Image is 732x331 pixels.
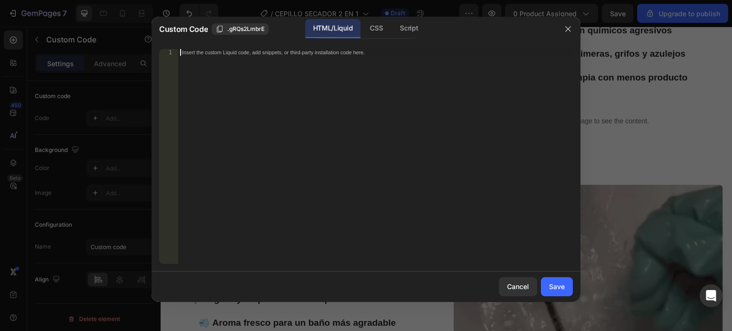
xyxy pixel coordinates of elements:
p: 💨 Aroma fresco para un baño más agradable [10,291,263,302]
strong: 🚿 BAÑO BRILLANTE [82,197,191,209]
div: Cancel [507,281,529,291]
p: Publish the page to see the content. [308,90,562,100]
p: 🌱 Seguro y respetuoso con superficies delicadas [10,267,263,279]
strong: 💰 Rinde más: limpia con menos producto [344,46,527,56]
div: CSS [362,19,390,38]
div: Script [392,19,426,38]
span: .gRQs2LmbrE [227,25,264,33]
div: Save [549,281,565,291]
strong: ✨ Ideal para encimeras, grifos y azulejos [346,22,525,32]
p: ✨ Brillo impecable en azulejos, mamparas y grifería [10,243,263,255]
span: Custom Code [159,23,208,35]
button: .gRQs2LmbrE [212,23,269,35]
div: Open Intercom Messenger [700,284,722,307]
button: Cancel [499,277,537,296]
div: HTML/Liquid [305,19,360,38]
div: 1 [159,49,178,56]
button: Save [541,277,573,296]
div: Insert the custom Liquid code, add snippets, or third-party installation code here. [182,49,529,55]
p: ✅ Deshazte de cal, jabón y humedad al instante [10,220,263,231]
